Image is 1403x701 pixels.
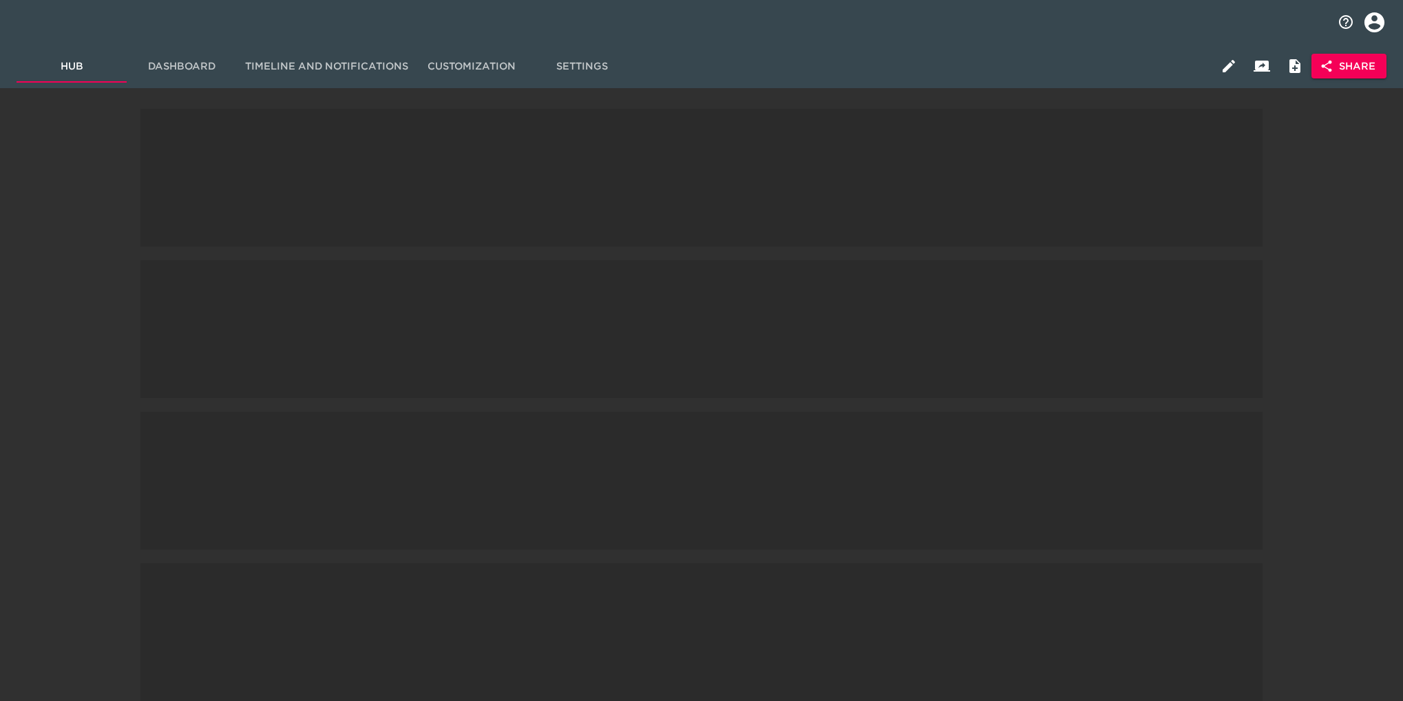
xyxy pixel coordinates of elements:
[1278,50,1311,83] button: Internal Notes and Comments
[25,58,118,75] span: Hub
[535,58,629,75] span: Settings
[1322,58,1375,75] span: Share
[245,58,408,75] span: Timeline and Notifications
[1212,50,1245,83] button: Edit Hub
[1245,50,1278,83] button: Client View
[1329,6,1362,39] button: notifications
[135,58,229,75] span: Dashboard
[1354,2,1395,43] button: profile
[1311,54,1386,79] button: Share
[425,58,518,75] span: Customization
